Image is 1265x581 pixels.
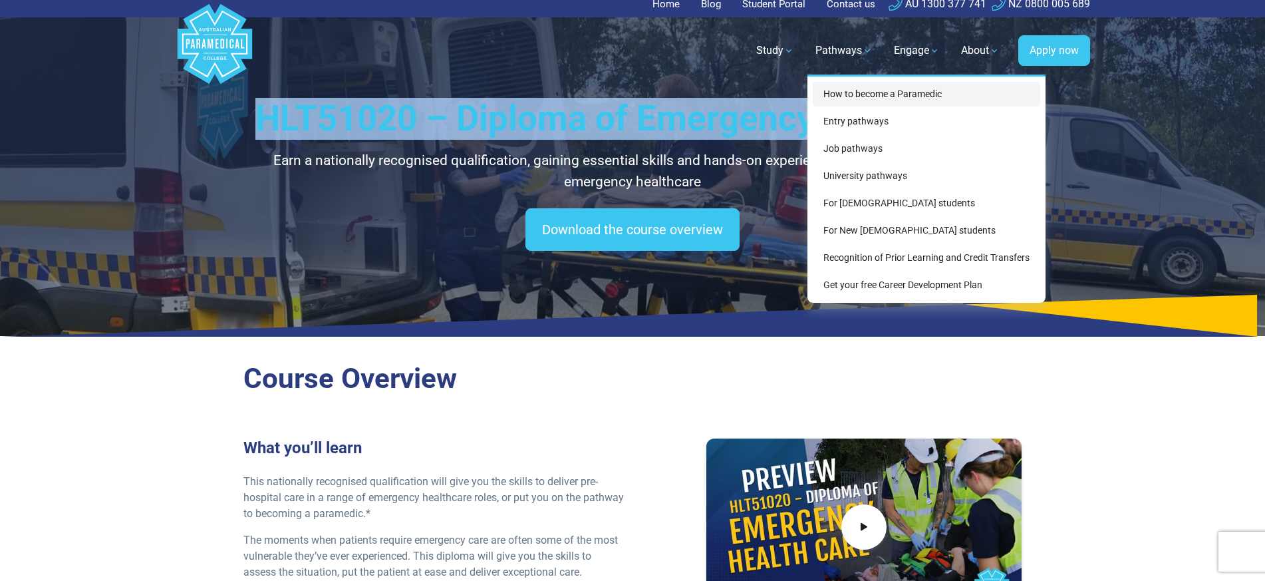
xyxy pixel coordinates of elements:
[886,32,948,69] a: Engage
[243,150,1022,192] p: Earn a nationally recognised qualification, gaining essential skills and hands-on experience for ...
[813,164,1040,188] a: University pathways
[1018,35,1090,66] a: Apply now
[813,273,1040,297] a: Get your free Career Development Plan
[748,32,802,69] a: Study
[807,32,881,69] a: Pathways
[813,191,1040,216] a: For [DEMOGRAPHIC_DATA] students
[175,17,255,85] a: Australian Paramedical College
[525,208,740,251] a: Download the course overview
[243,474,625,522] p: This nationally recognised qualification will give you the skills to deliver pre-hospital care in...
[243,362,1022,396] h2: Course Overview
[813,136,1040,161] a: Job pathways
[953,32,1008,69] a: About
[813,109,1040,134] a: Entry pathways
[243,439,625,458] h3: What you’ll learn
[813,246,1040,270] a: Recognition of Prior Learning and Credit Transfers
[243,98,1022,140] h1: HLT51020 – Diploma of Emergency Health Care
[243,532,625,580] p: The moments when patients require emergency care are often some of the most vulnerable they’ve ev...
[807,75,1046,303] div: Pathways
[813,218,1040,243] a: For New [DEMOGRAPHIC_DATA] students
[813,82,1040,106] a: How to become a Paramedic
